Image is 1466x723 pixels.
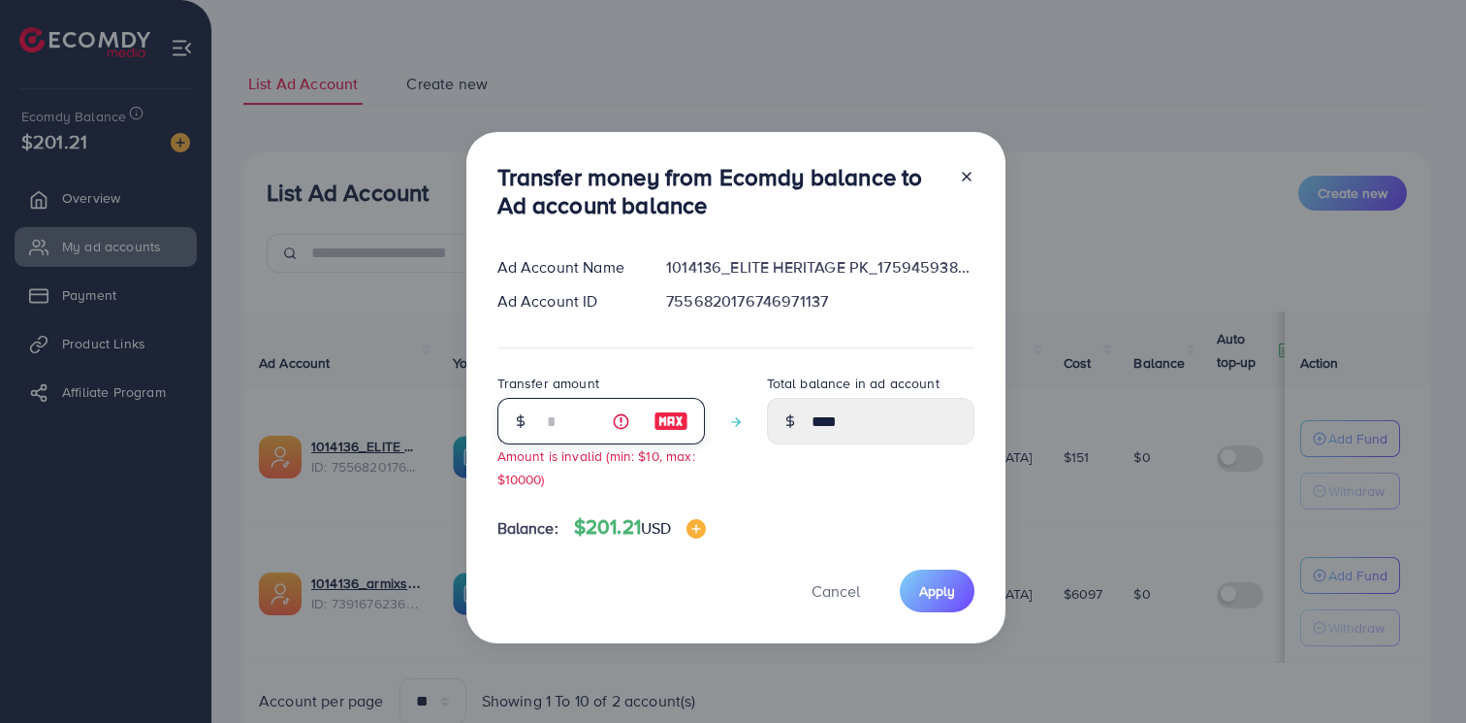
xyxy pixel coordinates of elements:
div: Ad Account Name [482,256,652,279]
iframe: Chat [1384,636,1451,708]
div: Ad Account ID [482,290,652,312]
div: 1014136_ELITE HERITAGE PK_1759459383615 [651,256,989,279]
span: Apply [919,581,955,601]
div: 7556820176746971137 [651,290,989,312]
small: Amount is invalid (min: $10, max: $10000) [497,446,695,487]
span: USD [641,517,671,539]
img: image [653,410,688,433]
label: Total balance in ad account [767,374,940,393]
button: Cancel [787,570,884,611]
h3: Transfer money from Ecomdy balance to Ad account balance [497,163,943,219]
button: Apply [900,570,974,611]
span: Cancel [812,580,860,602]
img: image [686,519,706,539]
span: Balance: [497,517,558,540]
label: Transfer amount [497,374,599,393]
h4: $201.21 [574,515,707,540]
